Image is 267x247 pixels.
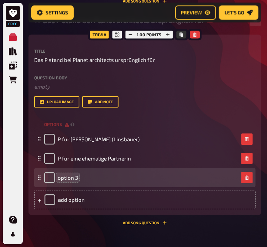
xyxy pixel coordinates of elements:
span: Settings [46,10,68,15]
span: P für eine ehemalige Partnerin [58,155,131,162]
button: upload image [34,96,79,107]
span: Preview [181,10,202,15]
div: add option [34,190,256,209]
button: Copy [176,31,186,38]
button: Add note [82,96,119,107]
span: Das P stand bei Planet architects ursprünglich für [34,56,155,64]
span: options [44,121,69,127]
button: Let's go [219,6,258,20]
label: Title [34,49,256,53]
span: P für [PERSON_NAME] (Linsbauer) [58,136,140,142]
div: Trivia [88,29,111,40]
span: Let's go [225,10,244,15]
label: Question body [34,75,256,80]
button: Preview [175,6,216,20]
div: 1.00 points [124,29,174,40]
span: option 3 [58,174,78,181]
button: Add Song question [123,221,167,225]
span: Free [6,22,19,26]
button: Settings [31,6,74,20]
